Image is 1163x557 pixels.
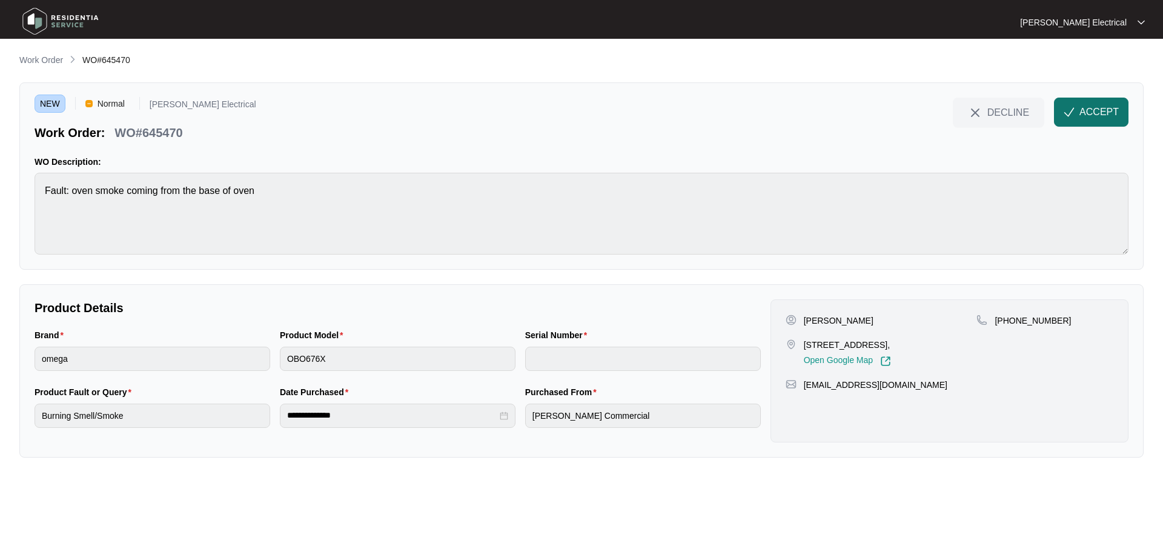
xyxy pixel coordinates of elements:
a: Work Order [17,54,65,67]
label: Serial Number [525,329,592,341]
img: residentia service logo [18,3,103,39]
p: [PHONE_NUMBER] [995,315,1071,327]
button: close-IconDECLINE [953,98,1044,127]
p: WO Description: [35,156,1128,168]
textarea: Fault: oven smoke coming from the base of oven [35,173,1128,255]
p: [EMAIL_ADDRESS][DOMAIN_NAME] [804,379,947,391]
label: Product Fault or Query [35,386,136,398]
label: Product Model [280,329,348,341]
img: chevron-right [68,55,78,64]
input: Serial Number [525,347,761,371]
p: Product Details [35,299,761,316]
img: map-pin [786,379,797,390]
p: Work Order: [35,124,105,141]
p: [PERSON_NAME] Electrical [1020,16,1127,28]
input: Date Purchased [287,409,497,422]
p: Work Order [19,54,63,66]
p: [STREET_ADDRESS], [804,339,891,351]
label: Brand [35,329,68,341]
img: map-pin [786,339,797,350]
p: [PERSON_NAME] [804,315,873,327]
img: user-pin [786,315,797,325]
span: Normal [93,95,130,113]
img: close-Icon [968,105,982,120]
img: Link-External [880,356,891,367]
label: Date Purchased [280,386,353,398]
span: DECLINE [987,105,1029,119]
img: Vercel Logo [85,100,93,107]
input: Brand [35,347,270,371]
p: [PERSON_NAME] Electrical [150,100,256,113]
input: Product Fault or Query [35,404,270,428]
img: map-pin [976,315,987,325]
img: check-Icon [1064,107,1075,118]
input: Purchased From [525,404,761,428]
p: WO#645470 [114,124,182,141]
span: WO#645470 [82,55,130,65]
input: Product Model [280,347,515,371]
span: NEW [35,95,65,113]
button: check-IconACCEPT [1054,98,1128,127]
label: Purchased From [525,386,601,398]
span: ACCEPT [1079,105,1119,119]
a: Open Google Map [804,356,891,367]
img: dropdown arrow [1138,19,1145,25]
